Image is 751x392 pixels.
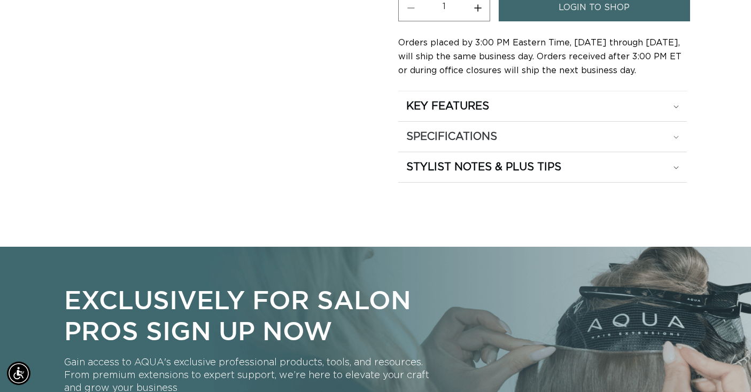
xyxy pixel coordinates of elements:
[398,122,687,152] summary: SPECIFICATIONS
[64,284,432,346] p: Exclusively for Salon Pros Sign Up Now
[398,38,682,75] span: Orders placed by 3:00 PM Eastern Time, [DATE] through [DATE], will ship the same business day. Or...
[398,152,687,182] summary: STYLIST NOTES & PLUS TIPS
[406,130,497,144] h2: SPECIFICATIONS
[406,160,561,174] h2: STYLIST NOTES & PLUS TIPS
[512,17,751,392] iframe: Chat Widget
[406,99,489,113] h2: KEY FEATURES
[398,91,687,121] summary: KEY FEATURES
[7,362,30,385] div: Accessibility Menu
